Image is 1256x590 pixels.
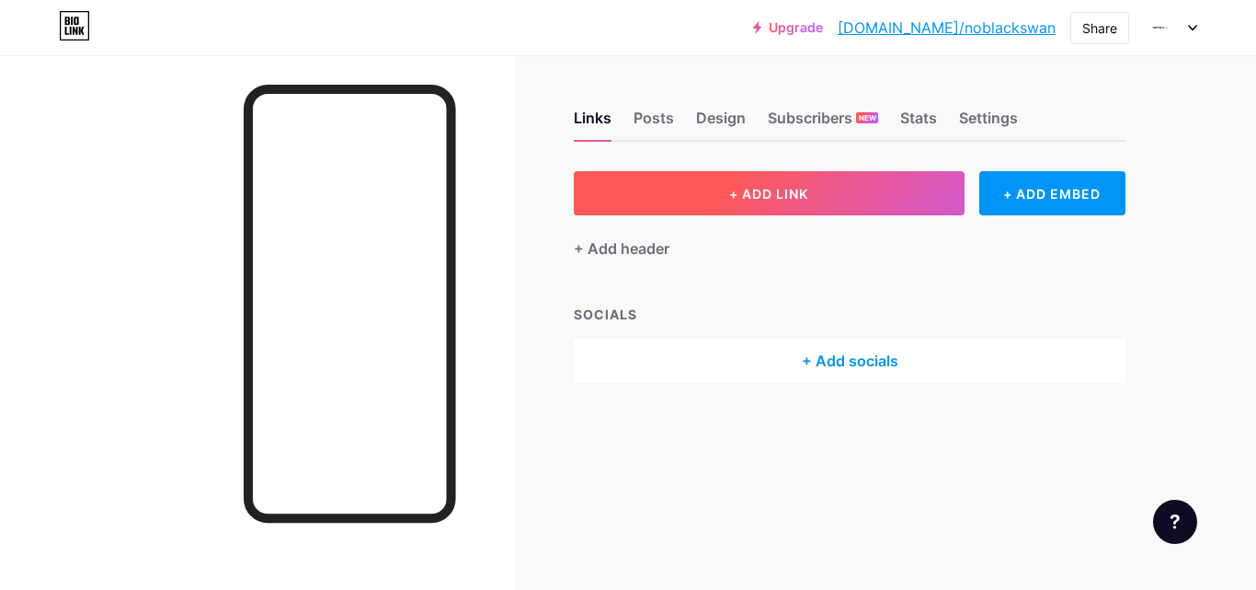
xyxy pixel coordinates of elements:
[959,107,1018,140] div: Settings
[729,186,808,202] span: + ADD LINK
[1143,10,1178,45] img: noblackswan
[574,107,611,140] div: Links
[696,107,746,140] div: Design
[900,107,937,140] div: Stats
[979,171,1125,215] div: + ADD EMBED
[768,107,878,140] div: Subscribers
[574,305,1125,324] div: SOCIALS
[838,17,1056,39] a: [DOMAIN_NAME]/noblackswan
[574,171,965,215] button: + ADD LINK
[634,107,674,140] div: Posts
[574,339,1125,383] div: + Add socials
[859,112,876,123] span: NEW
[753,20,823,35] a: Upgrade
[1082,18,1117,38] div: Share
[574,237,669,260] div: + Add header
